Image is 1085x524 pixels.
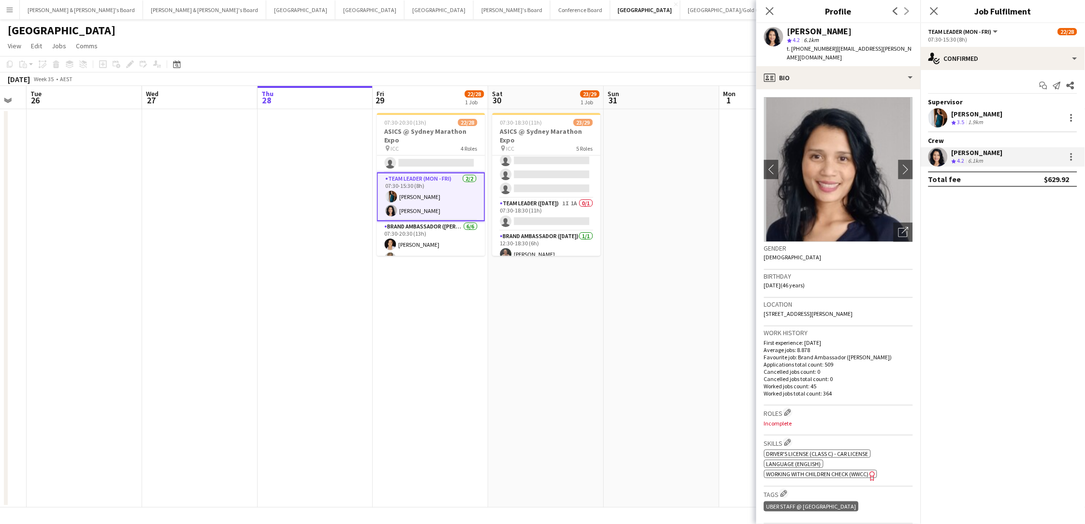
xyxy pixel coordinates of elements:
[31,42,42,50] span: Edit
[921,5,1085,17] h3: Job Fulfilment
[764,346,913,354] p: Average jobs: 8.878
[1044,174,1070,184] div: $629.92
[967,157,985,165] div: 6.1km
[580,90,600,98] span: 23/29
[458,119,477,126] span: 22/28
[952,148,1003,157] div: [PERSON_NAME]
[787,27,852,36] div: [PERSON_NAME]
[377,89,385,98] span: Fri
[928,28,992,35] span: Team Leader (Mon - Fri)
[60,75,72,83] div: AEST
[492,127,601,144] h3: ASICS @ Sydney Marathon Expo
[764,361,913,368] p: Applications total count: 509
[492,198,601,231] app-card-role: Team Leader ([DATE])1I1A0/107:30-18:30 (11h)
[574,119,593,126] span: 23/29
[764,368,913,375] p: Cancelled jobs count: 0
[492,231,601,264] app-card-role: Brand Ambassador ([DATE])1/112:30-18:30 (6h)[PERSON_NAME]
[767,450,868,457] span: Driver's License (Class C) - Car License
[4,40,25,52] a: View
[8,42,21,50] span: View
[764,282,805,289] span: [DATE] (46 years)
[465,99,484,106] div: 1 Job
[261,89,274,98] span: Thu
[506,145,515,152] span: ICC
[928,36,1077,43] div: 07:30-15:30 (8h)
[20,0,143,19] button: [PERSON_NAME] & [PERSON_NAME]'s Board
[30,89,42,98] span: Tue
[376,95,385,106] span: 29
[764,489,913,499] h3: Tags
[607,95,620,106] span: 31
[767,460,821,467] span: Language (English)
[767,470,869,478] span: Working With Children Check (WWCC)
[76,42,98,50] span: Comms
[377,172,485,221] app-card-role: Team Leader (Mon - Fri)2/207:30-15:30 (8h)[PERSON_NAME][PERSON_NAME]
[764,390,913,397] p: Worked jobs total count: 364
[500,119,542,126] span: 07:30-18:30 (11h)
[32,75,56,83] span: Week 35
[756,5,921,17] h3: Profile
[266,0,335,19] button: [GEOGRAPHIC_DATA]
[764,310,853,317] span: [STREET_ADDRESS][PERSON_NAME]
[764,354,913,361] p: Favourite job: Brand Ambassador ([PERSON_NAME])
[723,89,736,98] span: Mon
[48,40,70,52] a: Jobs
[405,0,474,19] button: [GEOGRAPHIC_DATA]
[921,136,1085,145] div: Crew
[764,300,913,309] h3: Location
[145,95,159,106] span: 27
[928,28,999,35] button: Team Leader (Mon - Fri)
[492,89,503,98] span: Sat
[802,36,821,43] span: 6.1km
[764,339,913,346] p: First experience: [DATE]
[764,501,859,511] div: Uber Staff @ [GEOGRAPHIC_DATA]
[52,42,66,50] span: Jobs
[1058,28,1077,35] span: 22/28
[921,98,1085,106] div: Supervisor
[764,272,913,281] h3: Birthday
[957,118,965,126] span: 3.5
[764,408,913,418] h3: Roles
[764,382,913,390] p: Worked jobs count: 45
[764,328,913,337] h3: Work history
[143,0,266,19] button: [PERSON_NAME] & [PERSON_NAME]'s Board
[377,127,485,144] h3: ASICS @ Sydney Marathon Expo
[391,145,399,152] span: ICC
[928,174,961,184] div: Total fee
[377,221,485,330] app-card-role: Brand Ambassador ([PERSON_NAME])6/607:30-20:30 (13h)[PERSON_NAME][PERSON_NAME]
[72,40,101,52] a: Comms
[377,113,485,256] app-job-card: 07:30-20:30 (13h)22/28ASICS @ Sydney Marathon Expo ICC4 Roles[PERSON_NAME] Team Leader (Mon - Fri...
[764,254,822,261] span: [DEMOGRAPHIC_DATA]
[952,110,1003,118] div: [PERSON_NAME]
[581,99,599,106] div: 1 Job
[461,145,477,152] span: 4 Roles
[385,119,427,126] span: 07:30-20:30 (13h)
[680,0,795,19] button: [GEOGRAPHIC_DATA]/Gold Coast Winter
[260,95,274,106] span: 28
[764,420,913,427] p: Incomplete
[610,0,680,19] button: [GEOGRAPHIC_DATA]
[146,89,159,98] span: Wed
[764,244,913,253] h3: Gender
[967,118,985,127] div: 1.9km
[335,0,405,19] button: [GEOGRAPHIC_DATA]
[921,47,1085,70] div: Confirmed
[764,97,913,242] img: Crew avatar or photo
[894,223,913,242] div: Open photos pop-in
[8,23,116,38] h1: [GEOGRAPHIC_DATA]
[756,66,921,89] div: Bio
[577,145,593,152] span: 5 Roles
[465,90,484,98] span: 22/28
[787,45,912,61] span: | [EMAIL_ADDRESS][PERSON_NAME][DOMAIN_NAME]
[550,0,610,19] button: Conference Board
[29,95,42,106] span: 26
[787,45,838,52] span: t. [PHONE_NUMBER]
[8,74,30,84] div: [DATE]
[793,36,800,43] span: 4.2
[492,113,601,256] app-job-card: 07:30-18:30 (11h)23/29ASICS @ Sydney Marathon Expo ICC5 Roles[PERSON_NAME] Team Leader ([DATE])1I...
[608,89,620,98] span: Sun
[764,438,913,448] h3: Skills
[764,375,913,382] p: Cancelled jobs total count: 0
